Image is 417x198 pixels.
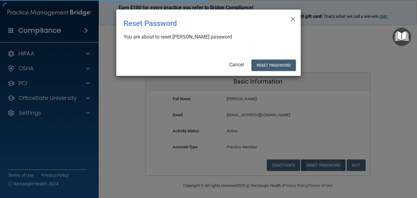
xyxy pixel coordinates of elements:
a: Cancel [229,62,244,68]
button: Reset Password [251,60,296,71]
div: You are about to reset [PERSON_NAME] password [124,34,288,40]
button: Open Resource Center [393,28,411,46]
span: × [290,12,296,24]
div: Reset Password [124,14,268,32]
